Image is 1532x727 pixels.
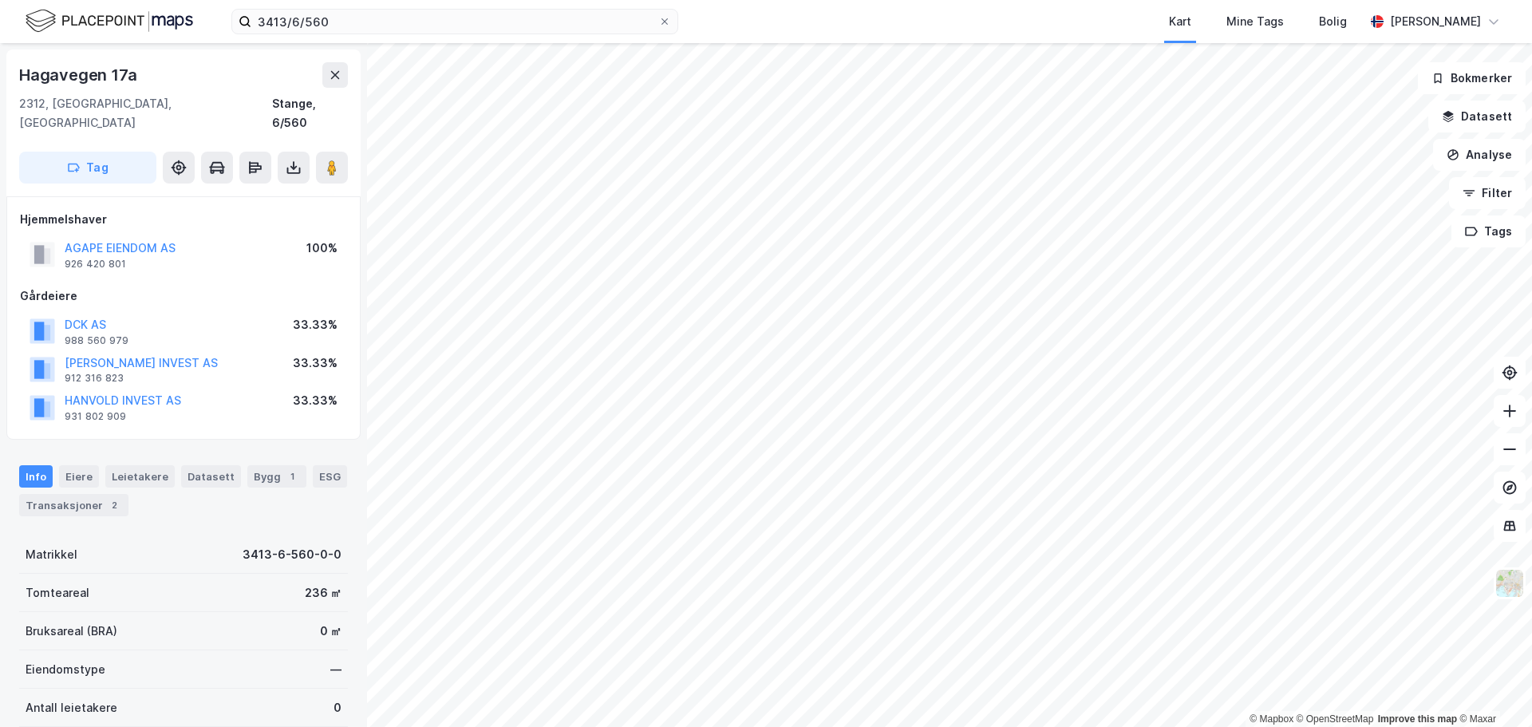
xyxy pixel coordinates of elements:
div: 33.33% [293,391,338,410]
div: Kart [1169,12,1191,31]
div: — [330,660,342,679]
div: 912 316 823 [65,372,124,385]
button: Datasett [1428,101,1526,132]
div: 100% [306,239,338,258]
div: 0 [334,698,342,717]
div: Eiere [59,465,99,488]
div: Bolig [1319,12,1347,31]
div: 2312, [GEOGRAPHIC_DATA], [GEOGRAPHIC_DATA] [19,94,272,132]
div: Antall leietakere [26,698,117,717]
a: OpenStreetMap [1297,713,1374,725]
div: 3413-6-560-0-0 [243,545,342,564]
div: Kontrollprogram for chat [1452,650,1532,727]
div: 2 [106,497,122,513]
div: 926 420 801 [65,258,126,271]
div: Datasett [181,465,241,488]
iframe: Chat Widget [1452,650,1532,727]
div: Tomteareal [26,583,89,603]
div: 0 ㎡ [320,622,342,641]
div: 236 ㎡ [305,583,342,603]
div: Stange, 6/560 [272,94,348,132]
div: Matrikkel [26,545,77,564]
div: [PERSON_NAME] [1390,12,1481,31]
div: Bygg [247,465,306,488]
div: ESG [313,465,347,488]
button: Tags [1451,215,1526,247]
div: Mine Tags [1226,12,1284,31]
div: 988 560 979 [65,334,128,347]
img: Z [1494,568,1525,599]
div: Hjemmelshaver [20,210,347,229]
button: Tag [19,152,156,184]
img: logo.f888ab2527a4732fd821a326f86c7f29.svg [26,7,193,35]
div: Transaksjoner [19,494,128,516]
button: Analyse [1433,139,1526,171]
button: Filter [1449,177,1526,209]
div: Gårdeiere [20,286,347,306]
div: 1 [284,468,300,484]
div: Info [19,465,53,488]
div: Hagavegen 17a [19,62,140,88]
div: 33.33% [293,354,338,373]
button: Bokmerker [1418,62,1526,94]
input: Søk på adresse, matrikkel, gårdeiere, leietakere eller personer [251,10,658,34]
div: Bruksareal (BRA) [26,622,117,641]
div: 33.33% [293,315,338,334]
a: Mapbox [1250,713,1293,725]
div: Leietakere [105,465,175,488]
div: Eiendomstype [26,660,105,679]
a: Improve this map [1378,713,1457,725]
div: 931 802 909 [65,410,126,423]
